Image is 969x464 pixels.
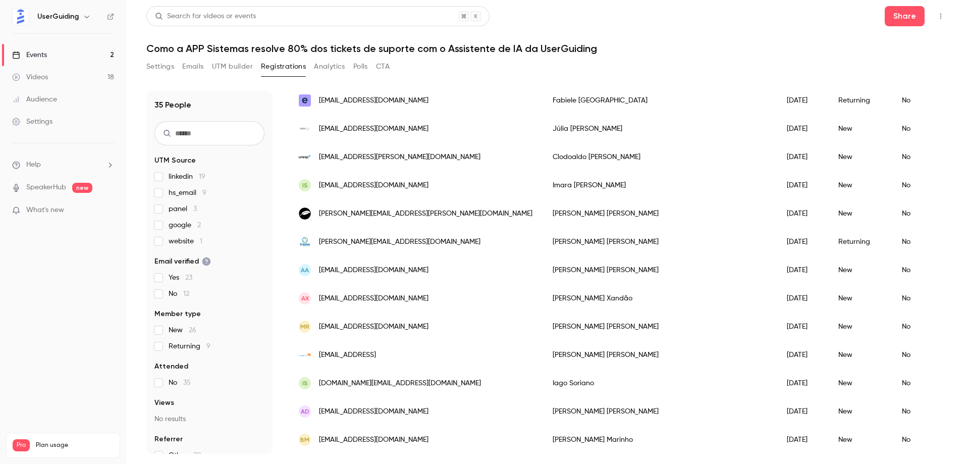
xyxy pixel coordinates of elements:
[543,115,777,143] div: Júlia [PERSON_NAME]
[319,293,428,304] span: [EMAIL_ADDRESS][DOMAIN_NAME]
[777,86,828,115] div: [DATE]
[154,156,264,460] section: facet-groups
[828,341,892,369] div: New
[193,205,197,213] span: 3
[543,397,777,426] div: [PERSON_NAME] [PERSON_NAME]
[777,228,828,256] div: [DATE]
[13,439,30,451] span: Pro
[102,206,114,215] iframe: Noticeable Trigger
[299,353,311,356] img: eyesonasset.ai
[892,143,943,171] div: No
[155,11,256,22] div: Search for videos or events
[26,205,64,216] span: What's new
[319,322,428,332] span: [EMAIL_ADDRESS][DOMAIN_NAME]
[319,350,376,360] span: [EMAIL_ADDRESS]
[543,171,777,199] div: Imara [PERSON_NAME]
[543,369,777,397] div: Iago Soriano
[892,284,943,313] div: No
[828,426,892,454] div: New
[892,397,943,426] div: No
[828,143,892,171] div: New
[543,313,777,341] div: [PERSON_NAME] [PERSON_NAME]
[206,343,210,350] span: 9
[26,182,66,193] a: SpeakerHub
[261,59,306,75] button: Registrations
[301,266,309,275] span: aa
[199,173,205,180] span: 19
[301,294,309,303] span: AX
[777,397,828,426] div: [DATE]
[777,199,828,228] div: [DATE]
[154,99,191,111] h1: 35 People
[543,256,777,284] div: [PERSON_NAME] [PERSON_NAME]
[169,188,206,198] span: hs_email
[828,199,892,228] div: New
[828,313,892,341] div: New
[777,426,828,454] div: [DATE]
[154,256,211,267] span: Email verified
[828,86,892,115] div: Returning
[319,95,428,106] span: [EMAIL_ADDRESS][DOMAIN_NAME]
[828,397,892,426] div: New
[892,426,943,454] div: No
[189,327,196,334] span: 26
[543,199,777,228] div: [PERSON_NAME] [PERSON_NAME]
[828,171,892,199] div: New
[543,341,777,369] div: [PERSON_NAME] [PERSON_NAME]
[183,290,189,297] span: 12
[12,160,114,170] li: help-dropdown-opener
[169,289,189,299] span: No
[314,59,345,75] button: Analytics
[154,434,183,444] span: Referrer
[169,220,201,230] span: google
[197,222,201,229] span: 2
[892,313,943,341] div: No
[200,238,202,245] span: 1
[169,236,202,246] span: website
[169,204,197,214] span: panel
[299,151,311,163] img: unesp.br
[169,378,191,388] span: No
[146,42,949,55] h1: Como a APP Sistemas resolve 80% dos tickets de suporte com o Assistente de IA da UserGuiding
[777,143,828,171] div: [DATE]
[777,369,828,397] div: [DATE]
[892,86,943,115] div: No
[154,362,188,372] span: Attended
[828,228,892,256] div: Returning
[828,369,892,397] div: New
[828,284,892,313] div: New
[154,414,264,424] p: No results
[212,59,253,75] button: UTM builder
[185,274,192,281] span: 23
[12,94,57,105] div: Audience
[892,228,943,256] div: No
[892,115,943,143] div: No
[319,180,428,191] span: [EMAIL_ADDRESS][DOMAIN_NAME]
[72,183,92,193] span: new
[154,398,174,408] span: Views
[319,237,480,247] span: [PERSON_NAME][EMAIL_ADDRESS][DOMAIN_NAME]
[12,50,47,60] div: Events
[543,426,777,454] div: [PERSON_NAME] Marinho
[146,59,174,75] button: Settings
[777,341,828,369] div: [DATE]
[300,322,309,331] span: MR
[319,435,428,445] span: [EMAIL_ADDRESS][DOMAIN_NAME]
[777,284,828,313] div: [DATE]
[319,378,481,389] span: [DOMAIN_NAME][EMAIL_ADDRESS][DOMAIN_NAME]
[169,341,210,351] span: Returning
[169,172,205,182] span: linkedin
[12,72,48,82] div: Videos
[169,273,192,283] span: Yes
[892,369,943,397] div: No
[777,115,828,143] div: [DATE]
[182,59,203,75] button: Emails
[828,256,892,284] div: New
[169,325,196,335] span: New
[202,189,206,196] span: 9
[37,12,79,22] h6: UserGuiding
[154,156,196,166] span: UTM Source
[26,160,41,170] span: Help
[353,59,368,75] button: Polls
[183,379,191,386] span: 35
